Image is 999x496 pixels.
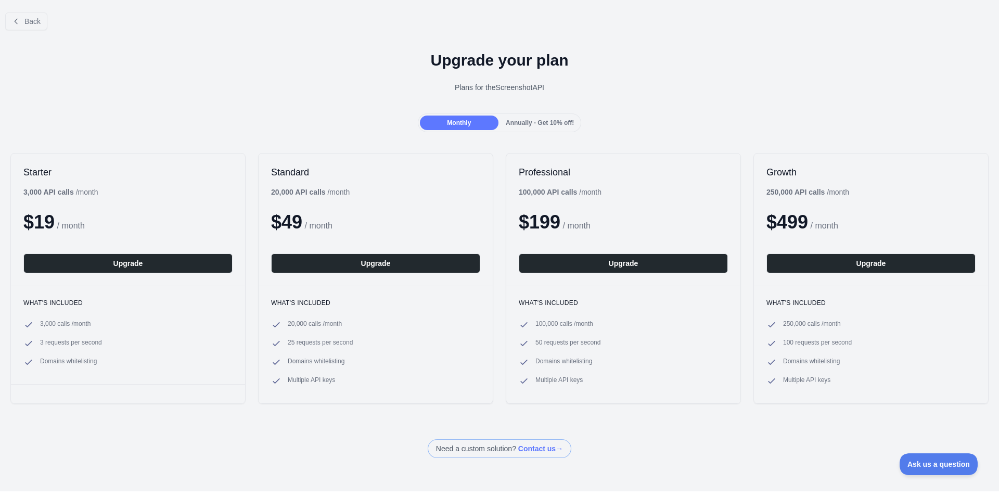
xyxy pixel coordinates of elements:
h2: Growth [766,166,976,179]
h2: Standard [271,166,480,179]
h2: Professional [519,166,728,179]
div: / month [766,187,849,197]
b: 100,000 API calls [519,188,577,196]
span: $ 199 [519,211,560,233]
span: $ 499 [766,211,808,233]
iframe: Toggle Customer Support [900,453,978,475]
div: / month [519,187,601,197]
b: 250,000 API calls [766,188,825,196]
